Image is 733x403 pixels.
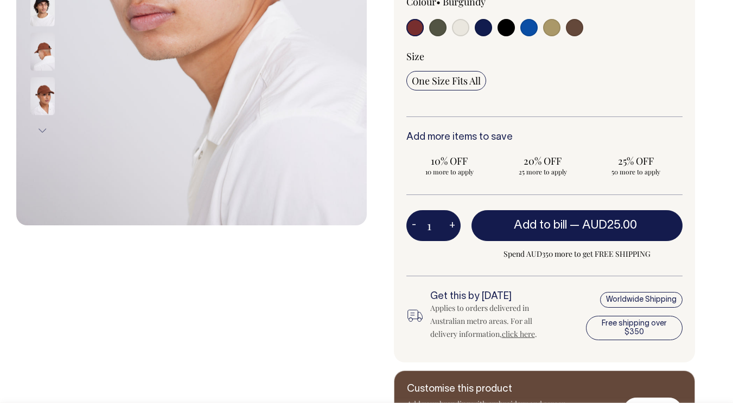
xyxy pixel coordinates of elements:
[407,384,581,395] h6: Customise this product
[406,151,493,179] input: 10% OFF 10 more to apply
[412,167,488,176] span: 10 more to apply
[598,154,674,167] span: 25% OFF
[406,132,683,143] h6: Add more items to save
[412,154,488,167] span: 10% OFF
[505,154,581,167] span: 20% OFF
[505,167,581,176] span: 25 more to apply
[514,220,567,231] span: Add to bill
[30,77,55,115] img: chocolate
[502,329,535,339] a: click here
[34,118,50,142] button: Next
[499,151,586,179] input: 20% OFF 25 more to apply
[406,50,683,63] div: Size
[471,210,683,240] button: Add to bill —AUD25.00
[444,215,461,237] button: +
[592,151,679,179] input: 25% OFF 50 more to apply
[412,74,481,87] span: One Size Fits All
[430,302,557,341] div: Applies to orders delivered in Australian metro areas. For all delivery information, .
[582,220,637,231] span: AUD25.00
[406,215,422,237] button: -
[406,71,486,90] input: One Size Fits All
[570,220,640,231] span: —
[30,32,55,70] img: chocolate
[598,167,674,176] span: 50 more to apply
[471,248,683,261] span: Spend AUD350 more to get FREE SHIPPING
[430,291,557,302] h6: Get this by [DATE]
